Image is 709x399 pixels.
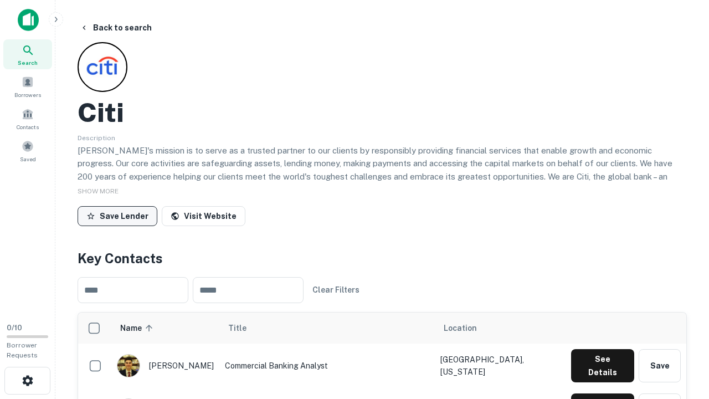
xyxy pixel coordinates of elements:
span: Name [120,321,156,335]
div: [PERSON_NAME] [117,354,214,377]
td: [GEOGRAPHIC_DATA], [US_STATE] [435,344,566,388]
iframe: Chat Widget [654,310,709,364]
button: See Details [571,349,634,382]
span: Borrowers [14,90,41,99]
a: Contacts [3,104,52,134]
p: [PERSON_NAME]'s mission is to serve as a trusted partner to our clients by responsibly providing ... [78,144,687,209]
button: Clear Filters [308,280,364,300]
img: 1753279374948 [117,355,140,377]
th: Title [219,313,435,344]
a: Saved [3,136,52,166]
td: Commercial Banking Analyst [219,344,435,388]
a: Borrowers [3,71,52,101]
button: Save Lender [78,206,157,226]
h4: Key Contacts [78,248,687,268]
span: Contacts [17,122,39,131]
button: Back to search [75,18,156,38]
a: Search [3,39,52,69]
th: Name [111,313,219,344]
span: Title [228,321,261,335]
span: Location [444,321,477,335]
span: Borrower Requests [7,341,38,359]
span: SHOW MORE [78,187,119,195]
a: Visit Website [162,206,245,226]
span: Description [78,134,115,142]
th: Location [435,313,566,344]
button: Save [639,349,681,382]
span: Search [18,58,38,67]
h2: Citi [78,96,124,129]
span: 0 / 10 [7,324,22,332]
img: capitalize-icon.png [18,9,39,31]
span: Saved [20,155,36,163]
